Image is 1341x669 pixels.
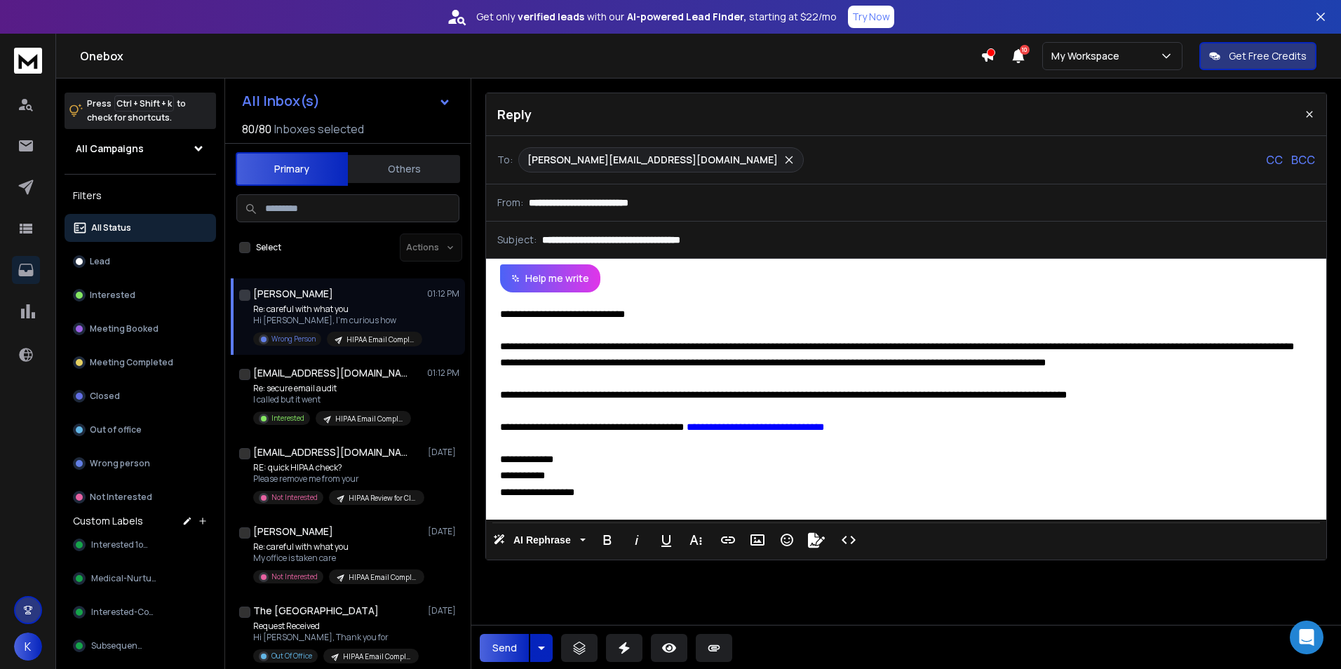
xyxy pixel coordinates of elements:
span: Ctrl + Shift + k [114,95,174,111]
button: Get Free Credits [1199,42,1316,70]
p: Interested [271,413,304,424]
p: Re: secure email audit [253,383,411,394]
button: AI Rephrase [490,526,588,554]
p: [PERSON_NAME][EMAIL_ADDRESS][DOMAIN_NAME] [527,153,778,167]
p: To: [497,153,513,167]
button: Wrong person [65,450,216,478]
button: Lead [65,248,216,276]
span: Subsequence [91,640,147,651]
p: Reply [497,104,532,124]
button: Interested 1on1 [65,531,216,559]
p: Closed [90,391,120,402]
h1: [EMAIL_ADDRESS][DOMAIN_NAME] [253,445,407,459]
button: All Inbox(s) [231,87,462,115]
h1: Onebox [80,48,981,65]
p: Not Interested [271,572,318,582]
p: Lead [90,256,110,267]
p: [DATE] [428,526,459,537]
p: My office is taken care [253,553,422,564]
span: Medical-Nurture [91,573,159,584]
p: RE: quick HIPAA check? [253,462,422,473]
button: More Text [682,526,709,554]
button: Insert Link (Ctrl+K) [715,526,741,554]
p: Not Interested [271,492,318,503]
h3: Inboxes selected [274,121,364,137]
p: HIPAA Email Compliance – Split Test [343,651,410,662]
p: Out of office [90,424,142,435]
button: All Campaigns [65,135,216,163]
p: Re: careful with what you [253,304,422,315]
img: logo [14,48,42,74]
span: AI Rephrase [511,534,574,546]
button: K [14,633,42,661]
p: BCC [1291,151,1315,168]
p: 01:12 PM [427,288,459,299]
p: HIPAA Email Compliance – Split Test [335,414,403,424]
strong: verified leads [518,10,584,24]
p: Subject: [497,233,537,247]
button: Meeting Booked [65,315,216,343]
label: Select [256,242,281,253]
p: Wrong Person [271,334,316,344]
p: Not Interested [90,492,152,503]
button: Meeting Completed [65,349,216,377]
span: Interested 1on1 [91,539,151,550]
p: Re: careful with what you [253,541,422,553]
p: Request Received [253,621,419,632]
p: All Status [91,222,131,234]
h3: Filters [65,186,216,205]
button: Out of office [65,416,216,444]
h1: [EMAIL_ADDRESS][DOMAIN_NAME] [253,366,407,380]
p: Meeting Booked [90,323,159,334]
button: Emoticons [774,526,800,554]
button: Not Interested [65,483,216,511]
span: 80 / 80 [242,121,271,137]
div: Open Intercom Messenger [1290,621,1323,654]
button: Try Now [848,6,894,28]
button: Closed [65,382,216,410]
p: Try Now [852,10,890,24]
p: Hi [PERSON_NAME], I'm curious how [253,315,422,326]
button: Signature [803,526,830,554]
button: All Status [65,214,216,242]
button: Help me write [500,264,600,292]
p: Meeting Completed [90,357,173,368]
button: Medical-Nurture [65,565,216,593]
p: I called but it went [253,394,411,405]
p: Press to check for shortcuts. [87,97,186,125]
p: My Workspace [1051,49,1125,63]
button: Code View [835,526,862,554]
button: Interested-Conv [65,598,216,626]
button: Primary [236,152,348,186]
p: [DATE] [428,605,459,616]
h3: Custom Labels [73,514,143,528]
p: Interested [90,290,135,301]
button: Subsequence [65,632,216,660]
p: Please remove me from your [253,473,422,485]
button: Others [348,154,460,184]
h1: [PERSON_NAME] [253,287,333,301]
p: [DATE] [428,447,459,458]
p: Get Free Credits [1229,49,1307,63]
button: Insert Image (Ctrl+P) [744,526,771,554]
p: HIPAA Review for Clinics [349,493,416,504]
h1: All Campaigns [76,142,144,156]
p: HIPAA Email Compliance – Split Test [346,334,414,345]
p: Get only with our starting at $22/mo [476,10,837,24]
p: HIPAA Email Compliance – Split Test [349,572,416,583]
p: 01:12 PM [427,367,459,379]
span: Interested-Conv [91,607,158,618]
button: Send [480,634,529,662]
p: CC [1266,151,1283,168]
strong: AI-powered Lead Finder, [627,10,746,24]
button: Interested [65,281,216,309]
span: 10 [1020,45,1030,55]
p: Wrong person [90,458,150,469]
p: From: [497,196,523,210]
h1: All Inbox(s) [242,94,320,108]
p: Out Of Office [271,651,312,661]
h1: The [GEOGRAPHIC_DATA] [253,604,379,618]
p: Hi [PERSON_NAME], Thank you for [253,632,419,643]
